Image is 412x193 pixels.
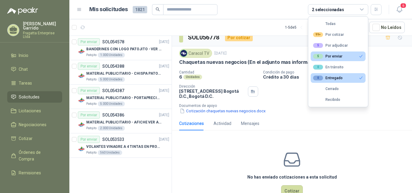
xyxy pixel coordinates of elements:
img: Company Logo [180,50,187,57]
span: Remisiones [19,170,41,176]
img: Company Logo [78,48,85,55]
div: Por enviar [78,111,100,119]
img: Logo peakr [7,7,38,14]
div: 5 [313,43,323,48]
div: 2.000 Unidades [98,126,125,131]
p: Patojito [86,150,97,155]
p: BANDERINES CON LOGO PATOJITO - VER DOC ADJUNTO [86,46,161,52]
span: Licitaciones [19,107,41,114]
div: 99+ [313,32,323,37]
p: Dirección [179,84,246,89]
div: 1.000 Unidades [98,53,125,58]
span: 6 [400,3,407,8]
div: Caracol TV [179,49,212,58]
button: Recibido [311,95,366,104]
div: En tránsito [313,65,344,70]
p: 6 [179,74,182,79]
div: Por enviar [78,38,100,45]
p: MATERIAL PUBLICITARIO - AFICHE VER ADJUNTO [86,120,161,125]
div: Por enviar [78,87,100,94]
div: Por adjudicar [313,43,348,48]
span: Solicitudes [19,94,40,100]
div: Por cotizar [225,34,253,41]
p: [STREET_ADDRESS] Bogotá D.C. , Bogotá D.C. [179,89,246,99]
button: 0Entregado [311,73,366,83]
div: Recibido [313,98,340,102]
a: Por enviarSOL054578[DATE] Company LogoBANDERINES CON LOGO PATOJITO - VER DOC ADJUNTOPatojito1.000... [69,36,172,60]
button: 5Por enviar [311,51,366,61]
a: Cotizar [7,133,62,144]
p: MATERIAL PUBLICITARIO - CHISPA PATOJITO VER ADJUNTO [86,71,161,76]
p: SOL054386 [102,113,124,117]
a: Solicitudes [7,91,62,103]
a: Inicio [7,50,62,61]
div: 0 [313,76,323,80]
button: 5Por adjudicar [311,41,366,50]
div: Actividad [214,120,231,127]
div: 5.000 Unidades [98,101,125,106]
button: 0En tránsito [311,62,366,72]
a: Chat [7,64,62,75]
span: 1821 [133,6,147,13]
button: 6 [394,4,405,15]
a: Por enviarSOL054387[DATE] Company LogoMATERIAL PUBLICITARIO - PORTAPRECIOS VER ADJUNTOPatojito5.0... [69,85,172,109]
span: Cotizar [19,135,33,142]
p: SOL053533 [102,137,124,142]
p: [DATE] [159,137,169,142]
button: Cotización chaquetas nuevas negocios.docx [179,108,266,114]
p: Condición de pago [263,70,410,74]
p: Patojito [86,101,97,106]
p: [DATE] [159,112,169,118]
p: [DATE] [159,39,169,45]
img: Company Logo [78,72,85,79]
p: Patojito [86,126,97,131]
img: Company Logo [78,145,85,153]
div: Por enviar [78,63,100,70]
a: Remisiones [7,167,62,179]
div: 5.000 Unidades [98,77,125,82]
p: Patojito [86,53,97,58]
button: Cerrado [311,84,366,94]
div: Todas [313,22,336,26]
h1: Mis solicitudes [89,5,128,14]
p: Fragatta Enterprise Ltda [23,31,62,39]
div: Por enviar [313,54,342,59]
p: SOL054388 [102,64,124,68]
a: Por enviarSOL054388[DATE] Company LogoMATERIAL PUBLICITARIO - CHISPA PATOJITO VER ADJUNTOPatojito... [69,60,172,85]
div: Por enviar [78,136,100,143]
p: SOL054387 [102,89,124,93]
div: 2 seleccionadas [312,6,344,13]
p: MATERIAL PUBLICITARIO - PORTAPRECIOS VER ADJUNTO [86,95,161,101]
p: [PERSON_NAME] Garrido [23,22,62,30]
button: Todas [311,19,366,29]
span: Chat [19,66,28,73]
div: Por cotizar [313,32,344,37]
a: Órdenes de Compra [7,147,62,165]
p: Documentos de apoyo [179,104,410,108]
span: Inicio [19,52,28,59]
div: Cotizaciones [179,120,204,127]
img: Company Logo [78,97,85,104]
span: Tareas [19,80,32,86]
div: Entregado [313,76,343,80]
p: Crédito a 30 días [263,74,410,79]
button: No Leídos [369,22,405,33]
p: Patojito [86,77,97,82]
div: Cerrado [313,87,339,91]
a: Licitaciones [7,105,62,117]
span: Órdenes de Compra [19,149,56,162]
button: 99+Por cotizar [311,30,366,39]
img: Company Logo [78,121,85,128]
div: Mensajes [241,120,259,127]
p: VOLANTES VINAGRE A 4 TINTAS EN PROPALCOTE VER ARCHIVO ADJUNTO [86,144,161,150]
p: [DATE] [159,88,169,94]
div: 560 Unidades [98,150,122,155]
p: Cantidad [179,70,258,74]
div: 5 [313,54,323,59]
div: 1 - 5 de 5 [285,23,316,32]
p: [DATE] [214,51,227,56]
p: [DATE] [159,64,169,69]
div: Unidades [183,75,202,79]
span: search [156,7,160,11]
h3: No has enviado cotizaciones a esta solicitud [247,174,337,180]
